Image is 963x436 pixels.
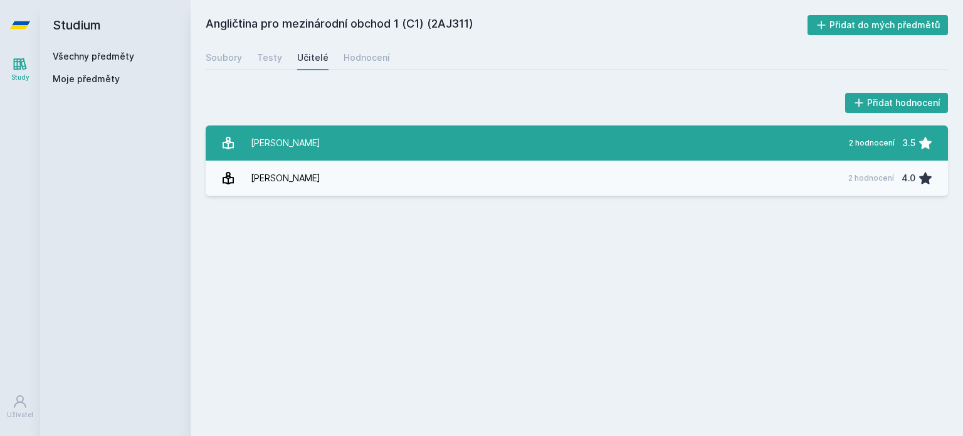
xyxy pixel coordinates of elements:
div: Study [11,73,29,82]
div: 2 hodnocení [849,138,895,148]
a: [PERSON_NAME] 2 hodnocení 3.5 [206,125,948,161]
div: 2 hodnocení [848,173,894,183]
h2: Angličtina pro mezinárodní obchod 1 (C1) (2AJ311) [206,15,808,35]
a: Testy [257,45,282,70]
a: Hodnocení [344,45,390,70]
div: 3.5 [902,130,915,156]
div: Hodnocení [344,51,390,64]
div: Soubory [206,51,242,64]
a: Učitelé [297,45,329,70]
a: Všechny předměty [53,51,134,61]
a: Soubory [206,45,242,70]
button: Přidat do mých předmětů [808,15,949,35]
div: 4.0 [902,166,915,191]
div: Uživatel [7,410,33,420]
span: Moje předměty [53,73,120,85]
div: Učitelé [297,51,329,64]
div: [PERSON_NAME] [251,166,320,191]
button: Přidat hodnocení [845,93,949,113]
a: [PERSON_NAME] 2 hodnocení 4.0 [206,161,948,196]
div: [PERSON_NAME] [251,130,320,156]
a: Uživatel [3,388,38,426]
div: Testy [257,51,282,64]
a: Study [3,50,38,88]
